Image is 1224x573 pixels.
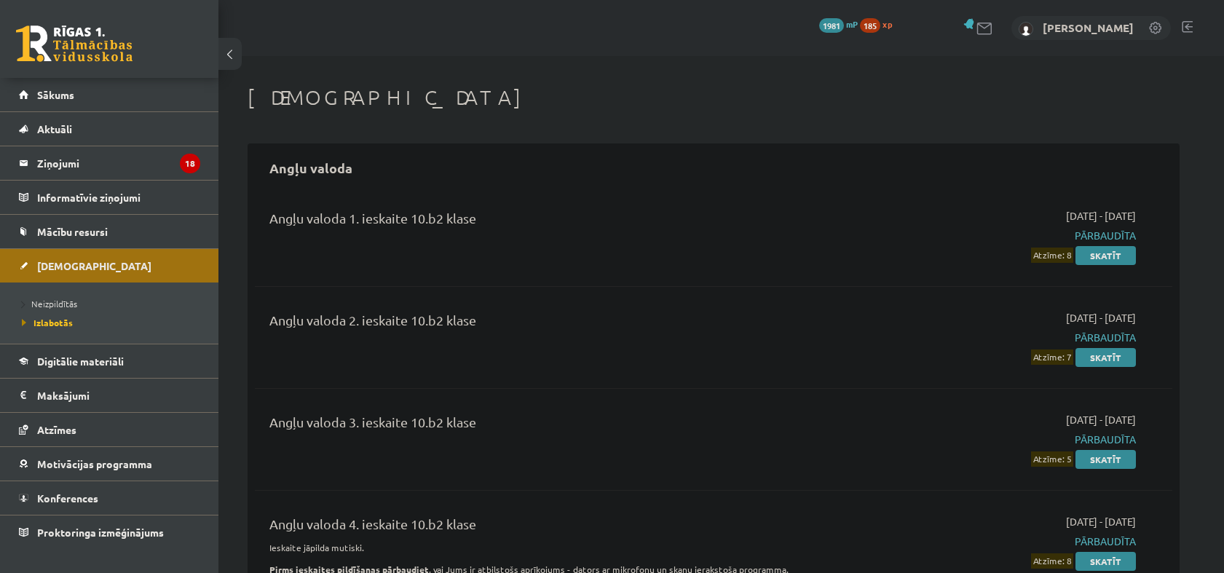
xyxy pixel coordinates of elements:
a: Skatīt [1075,552,1136,571]
span: Aktuāli [37,122,72,135]
a: Atzīmes [19,413,200,446]
legend: Maksājumi [37,379,200,412]
a: [DEMOGRAPHIC_DATA] [19,249,200,282]
a: Proktoringa izmēģinājums [19,515,200,549]
i: 18 [180,154,200,173]
a: Neizpildītās [22,297,204,310]
a: Skatīt [1075,348,1136,367]
legend: Ziņojumi [37,146,200,180]
span: Pārbaudīta [861,432,1136,447]
div: Angļu valoda 3. ieskaite 10.b2 klase [269,412,840,439]
a: Skatīt [1075,246,1136,265]
div: Angļu valoda 1. ieskaite 10.b2 klase [269,208,840,235]
div: Angļu valoda 4. ieskaite 10.b2 klase [269,514,840,541]
a: Konferences [19,481,200,515]
a: Aktuāli [19,112,200,146]
span: [DEMOGRAPHIC_DATA] [37,259,151,272]
span: Pārbaudīta [861,534,1136,549]
span: Atzīme: 7 [1031,349,1073,365]
span: [DATE] - [DATE] [1066,208,1136,224]
img: Ņikita Vabiks [1019,22,1033,36]
span: Pārbaudīta [861,330,1136,345]
span: Atzīmes [37,423,76,436]
span: [DATE] - [DATE] [1066,412,1136,427]
span: Pārbaudīta [861,228,1136,243]
span: Proktoringa izmēģinājums [37,526,164,539]
span: 1981 [819,18,844,33]
a: Mācību resursi [19,215,200,248]
span: [DATE] - [DATE] [1066,514,1136,529]
p: Ieskaite jāpilda mutiski. [269,541,840,554]
span: Sākums [37,88,74,101]
a: [PERSON_NAME] [1043,20,1134,35]
span: xp [883,18,892,30]
span: Neizpildītās [22,298,77,309]
span: Atzīme: 8 [1031,248,1073,263]
span: Atzīme: 5 [1031,451,1073,467]
h2: Angļu valoda [255,151,367,185]
a: Digitālie materiāli [19,344,200,378]
span: Digitālie materiāli [37,355,124,368]
a: Motivācijas programma [19,447,200,481]
div: Angļu valoda 2. ieskaite 10.b2 klase [269,310,840,337]
a: 1981 mP [819,18,858,30]
a: Sākums [19,78,200,111]
a: Skatīt [1075,450,1136,469]
legend: Informatīvie ziņojumi [37,181,200,214]
a: 185 xp [860,18,899,30]
span: mP [846,18,858,30]
a: Informatīvie ziņojumi [19,181,200,214]
span: [DATE] - [DATE] [1066,310,1136,325]
span: 185 [860,18,880,33]
span: Mācību resursi [37,225,108,238]
a: Rīgas 1. Tālmācības vidusskola [16,25,133,62]
a: Izlabotās [22,316,204,329]
span: Izlabotās [22,317,73,328]
span: Motivācijas programma [37,457,152,470]
a: Maksājumi [19,379,200,412]
a: Ziņojumi18 [19,146,200,180]
h1: [DEMOGRAPHIC_DATA] [248,85,1180,110]
span: Atzīme: 8 [1031,553,1073,569]
span: Konferences [37,491,98,505]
